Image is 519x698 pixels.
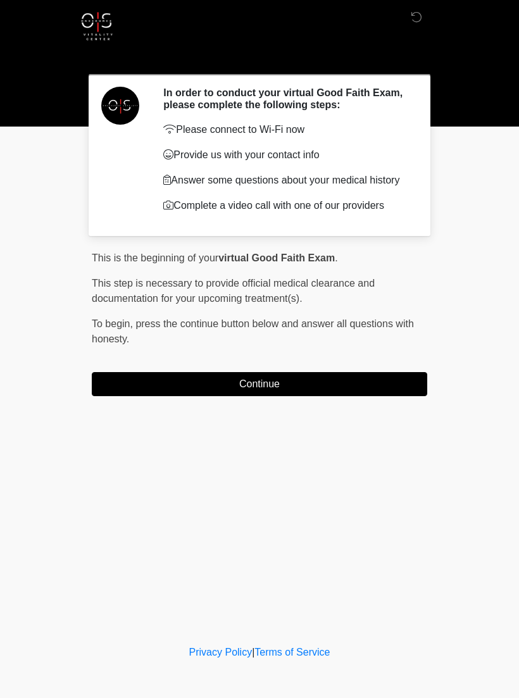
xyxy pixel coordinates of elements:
[92,278,375,304] span: This step is necessary to provide official medical clearance and documentation for your upcoming ...
[82,46,437,69] h1: ‎ ‎
[92,252,218,263] span: This is the beginning of your
[163,147,408,163] p: Provide us with your contact info
[92,318,414,344] span: press the continue button below and answer all questions with honesty.
[252,647,254,657] a: |
[218,252,335,263] strong: virtual Good Faith Exam
[92,318,135,329] span: To begin,
[163,173,408,188] p: Answer some questions about your medical history
[92,372,427,396] button: Continue
[163,122,408,137] p: Please connect to Wi-Fi now
[163,87,408,111] h2: In order to conduct your virtual Good Faith Exam, please complete the following steps:
[335,252,337,263] span: .
[254,647,330,657] a: Terms of Service
[189,647,253,657] a: Privacy Policy
[79,9,116,43] img: OneSource Vitality Logo
[163,198,408,213] p: Complete a video call with one of our providers
[101,87,139,125] img: Agent Avatar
